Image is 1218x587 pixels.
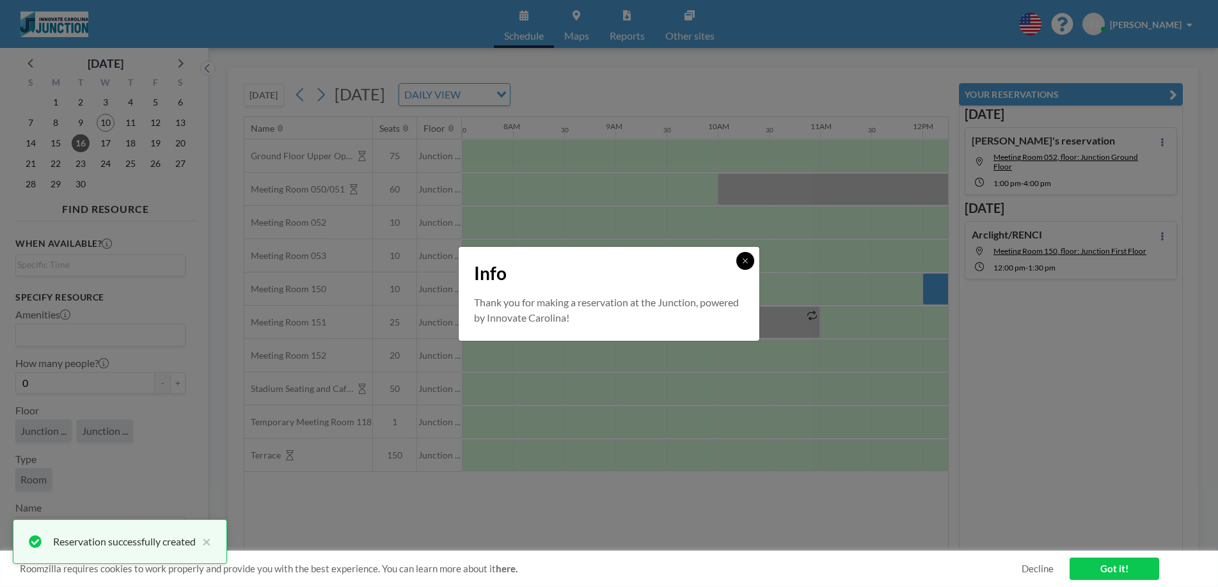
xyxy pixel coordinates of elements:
a: Decline [1022,563,1054,575]
p: Thank you for making a reservation at the Junction, powered by Innovate Carolina! [474,295,744,325]
div: Reservation successfully created [53,534,196,549]
button: close [196,534,211,549]
a: here. [496,563,518,574]
a: Got it! [1070,558,1159,580]
span: Roomzilla requires cookies to work properly and provide you with the best experience. You can lea... [20,563,1022,575]
span: Info [474,262,507,285]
